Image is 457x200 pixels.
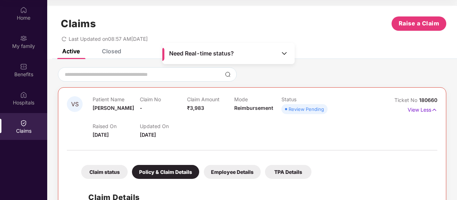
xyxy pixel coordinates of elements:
[169,50,234,57] span: Need Real-time status?
[93,123,140,129] p: Raised On
[93,132,109,138] span: [DATE]
[20,6,27,14] img: svg+xml;base64,PHN2ZyBpZD0iSG9tZSIgeG1sbnM9Imh0dHA6Ly93d3cudzMub3JnLzIwMDAvc3ZnIiB3aWR0aD0iMjAiIG...
[187,105,204,111] span: ₹3,983
[71,101,79,107] span: VS
[289,106,324,113] div: Review Pending
[81,165,128,179] div: Claim status
[234,105,273,111] span: Reimbursement
[234,96,281,102] p: Mode
[204,165,261,179] div: Employee Details
[399,19,439,28] span: Raise a Claim
[140,105,142,111] span: -
[93,105,134,111] span: [PERSON_NAME]
[61,18,96,30] h1: Claims
[281,96,329,102] p: Status
[69,36,148,42] span: Last Updated on 08:57 AM[DATE]
[419,97,437,103] span: 180660
[132,165,199,179] div: Policy & Claim Details
[102,48,121,55] div: Closed
[20,119,27,127] img: svg+xml;base64,PHN2ZyBpZD0iQ2xhaW0iIHhtbG5zPSJodHRwOi8vd3d3LnczLm9yZy8yMDAwL3N2ZyIgd2lkdGg9IjIwIi...
[392,16,446,31] button: Raise a Claim
[408,104,437,114] p: View Less
[187,96,234,102] p: Claim Amount
[140,123,187,129] p: Updated On
[394,97,419,103] span: Ticket No
[281,50,288,57] img: Toggle Icon
[20,91,27,98] img: svg+xml;base64,PHN2ZyBpZD0iSG9zcGl0YWxzIiB4bWxucz0iaHR0cDovL3d3dy53My5vcmcvMjAwMC9zdmciIHdpZHRoPS...
[20,63,27,70] img: svg+xml;base64,PHN2ZyBpZD0iQmVuZWZpdHMiIHhtbG5zPSJodHRwOi8vd3d3LnczLm9yZy8yMDAwL3N2ZyIgd2lkdGg9Ij...
[140,96,187,102] p: Claim No
[225,72,231,77] img: svg+xml;base64,PHN2ZyBpZD0iU2VhcmNoLTMyeDMyIiB4bWxucz0iaHR0cDovL3d3dy53My5vcmcvMjAwMC9zdmciIHdpZH...
[20,35,27,42] img: svg+xml;base64,PHN2ZyB3aWR0aD0iMjAiIGhlaWdodD0iMjAiIHZpZXdCb3g9IjAgMCAyMCAyMCIgZmlsbD0ibm9uZSIgeG...
[265,165,311,179] div: TPA Details
[62,48,80,55] div: Active
[93,96,140,102] p: Patient Name
[431,106,437,114] img: svg+xml;base64,PHN2ZyB4bWxucz0iaHR0cDovL3d3dy53My5vcmcvMjAwMC9zdmciIHdpZHRoPSIxNyIgaGVpZ2h0PSIxNy...
[140,132,156,138] span: [DATE]
[62,36,67,42] span: redo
